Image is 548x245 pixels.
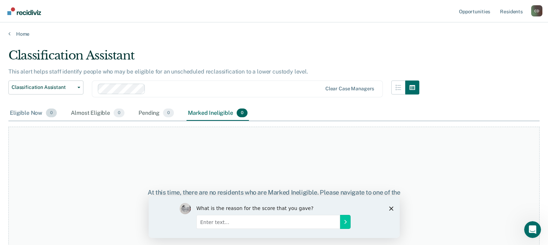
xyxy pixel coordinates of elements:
[237,108,248,118] span: 0
[8,68,308,75] p: This alert helps staff identify people who may be eligible for an unscheduled reclassification to...
[149,196,400,238] iframe: Survey by Kim from Recidiviz
[7,7,41,15] img: Recidiviz
[8,31,540,37] a: Home
[531,5,542,16] div: C D
[524,221,541,238] iframe: Intercom live chat
[531,5,542,16] button: Profile dropdown button
[12,84,75,90] span: Classification Assistant
[8,80,83,94] button: Classification Assistant
[137,106,175,121] div: Pending0
[325,86,374,92] div: Clear case managers
[163,108,174,118] span: 0
[187,106,249,121] div: Marked Ineligible0
[114,108,124,118] span: 0
[8,48,419,68] div: Classification Assistant
[141,189,407,204] div: At this time, there are no residents who are Marked Ineligible. Please navigate to one of the oth...
[8,106,58,121] div: Eligible Now0
[46,108,57,118] span: 0
[69,106,126,121] div: Almost Eligible0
